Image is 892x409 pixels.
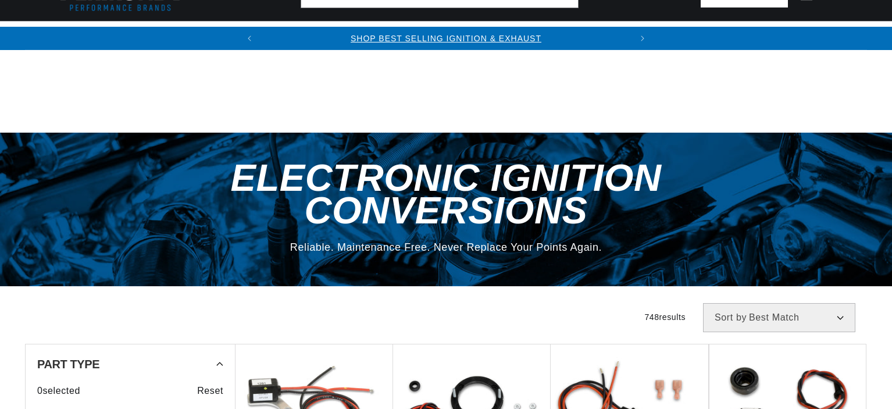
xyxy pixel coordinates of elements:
a: SHOP BEST SELLING IGNITION & EXHAUST [351,34,541,43]
span: Sort by [715,313,747,322]
span: Part Type [37,358,99,370]
summary: Battery Products [598,22,712,49]
button: Translation missing: en.sections.announcements.previous_announcement [238,27,261,50]
button: Translation missing: en.sections.announcements.next_announcement [631,27,654,50]
span: Reset [197,383,223,399]
summary: Ignition Conversions [54,22,180,49]
summary: Headers, Exhausts & Components [308,22,510,49]
span: Reliable. Maintenance Free. Never Replace Your Points Again. [290,241,602,253]
span: 748 results [644,312,686,322]
slideshow-component: Translation missing: en.sections.announcements.announcement_bar [25,27,867,50]
select: Sort by [703,303,855,332]
summary: Spark Plug Wires [712,22,823,49]
div: Announcement [261,32,631,45]
span: 0 selected [37,383,80,399]
summary: Engine Swaps [510,22,598,49]
div: 1 of 2 [261,32,631,45]
span: Electronic Ignition Conversions [231,157,662,231]
summary: Coils & Distributors [180,22,308,49]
